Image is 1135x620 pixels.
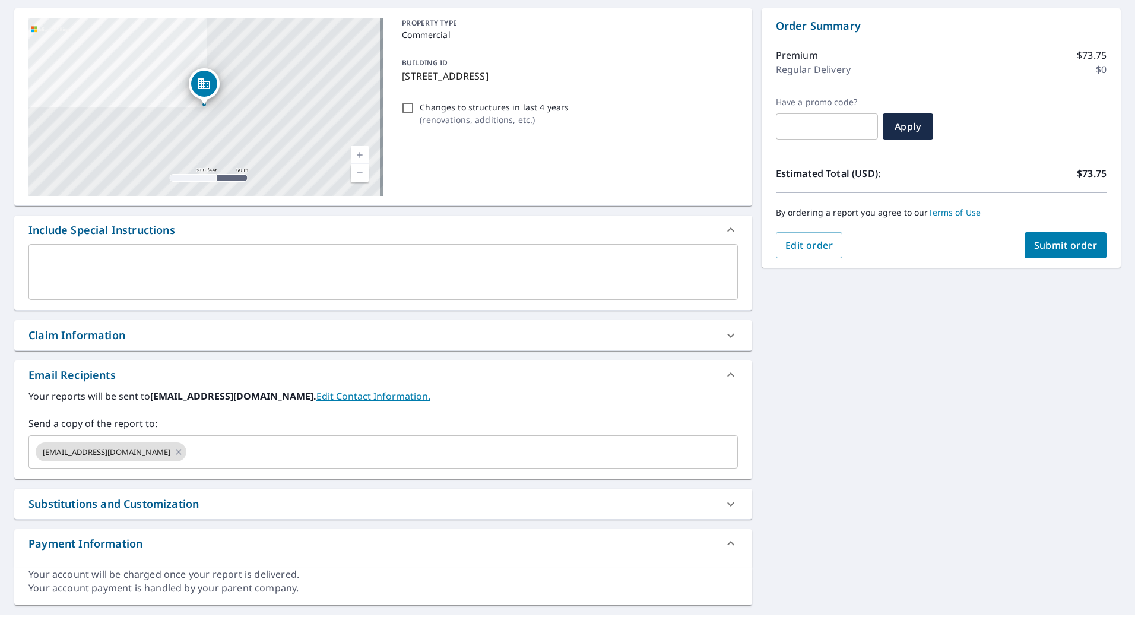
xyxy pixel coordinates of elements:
p: $0 [1096,62,1107,77]
p: By ordering a report you agree to our [776,207,1107,218]
span: Edit order [785,239,833,252]
div: Substitutions and Customization [28,496,199,512]
label: Have a promo code? [776,97,878,107]
p: $73.75 [1077,48,1107,62]
p: Order Summary [776,18,1107,34]
div: Payment Information [14,529,752,558]
div: Claim Information [14,320,752,350]
p: ( renovations, additions, etc. ) [420,113,569,126]
p: Estimated Total (USD): [776,166,941,181]
div: Dropped pin, building 1, Commercial property, 5260 Winchester Rd Memphis, TN 38118 [189,68,220,105]
label: Send a copy of the report to: [28,416,738,431]
p: BUILDING ID [402,58,448,68]
div: Substitutions and Customization [14,489,752,519]
div: Claim Information [28,327,125,343]
p: Premium [776,48,818,62]
span: [EMAIL_ADDRESS][DOMAIN_NAME] [36,447,177,458]
a: EditContactInfo [316,390,430,403]
b: [EMAIL_ADDRESS][DOMAIN_NAME]. [150,390,316,403]
div: Your account payment is handled by your parent company. [28,581,738,595]
div: Email Recipients [28,367,116,383]
div: Payment Information [28,536,142,552]
div: Include Special Instructions [28,222,175,238]
a: Current Level 17, Zoom In [351,146,369,164]
a: Terms of Use [928,207,981,218]
p: Changes to structures in last 4 years [420,101,569,113]
button: Edit order [776,232,843,258]
p: $73.75 [1077,166,1107,181]
span: Apply [892,120,924,133]
button: Apply [883,113,933,140]
p: PROPERTY TYPE [402,18,733,29]
div: [EMAIL_ADDRESS][DOMAIN_NAME] [36,442,186,461]
div: Email Recipients [14,360,752,389]
p: Commercial [402,29,733,41]
button: Submit order [1025,232,1107,258]
label: Your reports will be sent to [28,389,738,403]
span: Submit order [1034,239,1098,252]
div: Include Special Instructions [14,216,752,244]
p: [STREET_ADDRESS] [402,69,733,83]
p: Regular Delivery [776,62,851,77]
a: Current Level 17, Zoom Out [351,164,369,182]
div: Your account will be charged once your report is delivered. [28,568,738,581]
